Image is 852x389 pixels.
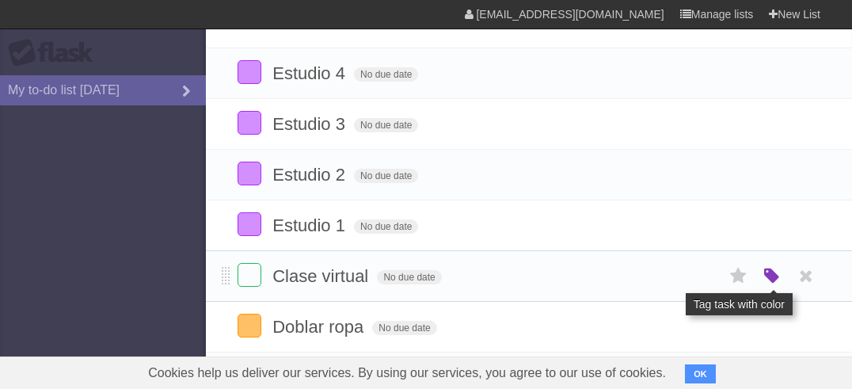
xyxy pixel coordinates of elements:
[272,63,349,83] span: Estudio 4
[238,60,261,84] label: Done
[354,219,418,234] span: No due date
[238,212,261,236] label: Done
[354,67,418,82] span: No due date
[372,321,436,335] span: No due date
[272,114,349,134] span: Estudio 3
[238,111,261,135] label: Done
[724,263,754,289] label: Star task
[8,39,103,67] div: Flask
[272,215,349,235] span: Estudio 1
[238,162,261,185] label: Done
[685,364,716,383] button: OK
[238,263,261,287] label: Done
[238,314,261,338] label: Done
[272,266,372,286] span: Clase virtual
[132,357,682,389] span: Cookies help us deliver our services. By using our services, you agree to our use of cookies.
[354,118,418,132] span: No due date
[354,169,418,183] span: No due date
[272,165,349,185] span: Estudio 2
[272,317,367,337] span: Doblar ropa
[377,270,441,284] span: No due date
